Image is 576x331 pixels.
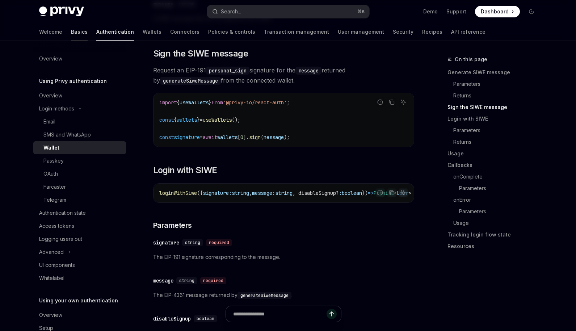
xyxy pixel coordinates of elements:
span: await [203,134,217,141]
a: Sign the SIWE message [447,101,543,113]
a: Telegram [33,193,126,206]
div: Logging users out [39,235,82,243]
span: Login with SIWE [153,164,217,176]
span: ⌘ K [357,9,365,14]
div: Login methods [39,104,74,113]
a: Callbacks [447,159,543,171]
span: wallets [217,134,237,141]
a: Parameters [447,206,543,217]
code: personal_sign [206,67,249,75]
span: Sign the SIWE message [153,48,248,59]
a: Security [393,23,413,41]
a: Usage [447,148,543,159]
span: '@privy-io/react-auth' [223,99,287,106]
a: Connectors [170,23,199,41]
input: Ask a question... [233,306,327,322]
a: onComplete [447,171,543,183]
a: Demo [423,8,438,15]
button: Copy the contents from the code block [387,97,396,107]
span: Dashboard [481,8,509,15]
a: Wallets [143,23,161,41]
span: ({ [197,190,203,196]
a: Parameters [447,78,543,90]
span: loginWithSiwe [159,190,197,196]
div: SMS and WhatsApp [43,130,91,139]
span: const [159,134,174,141]
div: Email [43,117,55,126]
span: ]. [243,134,249,141]
span: 0 [240,134,243,141]
span: : [339,190,342,196]
span: User [397,190,408,196]
span: = [200,134,203,141]
button: Ask AI [399,97,408,107]
h5: Using your own authentication [39,296,118,305]
span: The EIP-4361 message returned by . [153,291,414,299]
a: Tracking login flow state [447,229,543,240]
span: (); [232,117,240,123]
code: generateSiweMessage [237,292,291,299]
span: message [264,134,284,141]
span: }) [362,190,368,196]
span: string [179,278,194,284]
span: ; [287,99,290,106]
a: Overview [33,89,126,102]
span: signature: [203,190,232,196]
a: API reference [451,23,485,41]
a: Access tokens [33,219,126,232]
span: import [159,99,177,106]
span: Parameters [153,220,192,230]
span: { [177,99,180,106]
div: required [200,277,226,284]
a: Resources [447,240,543,252]
div: Overview [39,54,62,63]
a: OAuth [33,167,126,180]
a: Usage [447,217,543,229]
span: signature [174,134,200,141]
div: required [206,239,232,246]
span: } [209,99,211,106]
span: Promise [374,190,394,196]
code: message [295,67,321,75]
span: sign [249,134,261,141]
span: , disableSignup? [293,190,339,196]
a: Login with SIWE [447,113,543,125]
a: Basics [71,23,88,41]
a: onError [447,194,543,206]
span: const [159,117,174,123]
a: Policies & controls [208,23,255,41]
button: Copy the contents from the code block [387,188,396,197]
span: string [232,190,249,196]
img: dark logo [39,7,84,17]
span: string [185,240,200,246]
a: Authentication state [33,206,126,219]
a: Email [33,115,126,128]
a: Generate SIWE message [447,67,543,78]
a: Parameters [447,125,543,136]
button: Report incorrect code [375,188,385,197]
a: Support [446,8,466,15]
h5: Using Privy authentication [39,77,107,85]
button: Send message [327,309,337,319]
a: Logging users out [33,232,126,246]
span: On this page [455,55,487,64]
a: Overview [33,52,126,65]
span: Request an EIP-191 signature for the returned by from the connected wallet. [153,65,414,85]
span: useWallets [203,117,232,123]
span: useWallets [180,99,209,106]
div: UI components [39,261,75,269]
button: Toggle Login methods section [33,102,126,115]
div: Advanced [39,248,64,256]
span: => [368,190,374,196]
div: Wallet [43,143,59,152]
span: The EIP-191 signature corresponding to the message. [153,253,414,261]
button: Toggle Advanced section [33,246,126,259]
button: Open search [207,5,369,18]
span: , [249,190,252,196]
a: UI components [33,259,126,272]
div: signature [153,239,179,246]
span: string [275,190,293,196]
span: message: [252,190,275,196]
a: Transaction management [264,23,329,41]
a: Parameters [447,183,543,194]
